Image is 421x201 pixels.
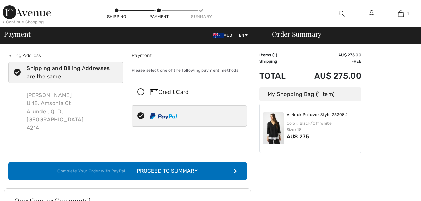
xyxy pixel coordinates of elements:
div: Shipping and Billing Addresses are the same [27,64,113,81]
a: 1 [386,10,415,18]
div: < Continue Shopping [3,19,44,25]
span: EN [239,33,248,38]
div: Shipping [106,14,127,20]
span: AU$ 275 [287,133,309,140]
img: My Info [369,10,374,18]
img: My Bag [398,10,404,18]
td: Total [259,64,296,87]
div: Color: Black/Off White Size: 18 [287,120,359,133]
div: Credit Card [150,88,242,96]
td: Items ( ) [259,52,296,58]
a: V-Neck Pullover Style 253082 [287,112,348,118]
span: AUD [213,33,235,38]
div: My Shopping Bag (1 Item) [259,87,361,101]
span: 1 [274,53,276,57]
img: Australian Dollar [213,33,224,38]
div: Summary [191,14,212,20]
div: Complete Your Order with PayPal [57,168,131,174]
td: Free [296,58,361,64]
div: Order Summary [264,31,417,37]
td: AU$ 275.00 [296,52,361,58]
div: Proceed to Summary [131,167,198,175]
img: PayPal [150,113,177,119]
a: Sign In [363,10,380,18]
div: Payment [149,14,169,20]
div: Please select one of the following payment methods [132,62,247,79]
img: 1ère Avenue [3,5,51,19]
td: Shipping [259,58,296,64]
img: search the website [339,10,345,18]
div: [PERSON_NAME] U 18, Amsonia Ct Arundel, QLD, [GEOGRAPHIC_DATA] 4214 [21,86,123,137]
td: AU$ 275.00 [296,64,361,87]
div: Billing Address [8,52,123,59]
img: V-Neck Pullover Style 253082 [263,112,284,144]
span: 1 [407,11,409,17]
div: Payment [132,52,247,59]
span: Payment [4,31,30,37]
img: Credit Card [150,89,158,95]
button: Complete Your Order with PayPal Proceed to Summary [8,162,247,180]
